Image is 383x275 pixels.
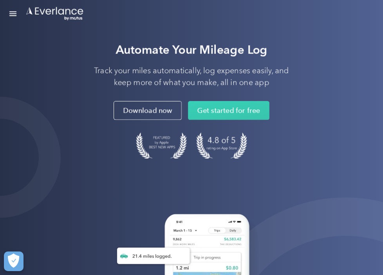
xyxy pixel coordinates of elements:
button: Cookies Settings [4,251,23,271]
a: Go to homepage [25,6,84,21]
strong: Automate Your Mileage Log [116,42,267,57]
a: Get started for free [188,101,269,120]
img: 4.9 out of 5 stars on the app store [196,132,247,159]
p: Track your miles automatically, log expenses easily, and keep more of what you make, all in one app [94,65,289,89]
img: Badge for Featured by Apple Best New Apps [136,132,187,159]
a: Open Menu [6,6,20,21]
a: Download now [114,101,182,120]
